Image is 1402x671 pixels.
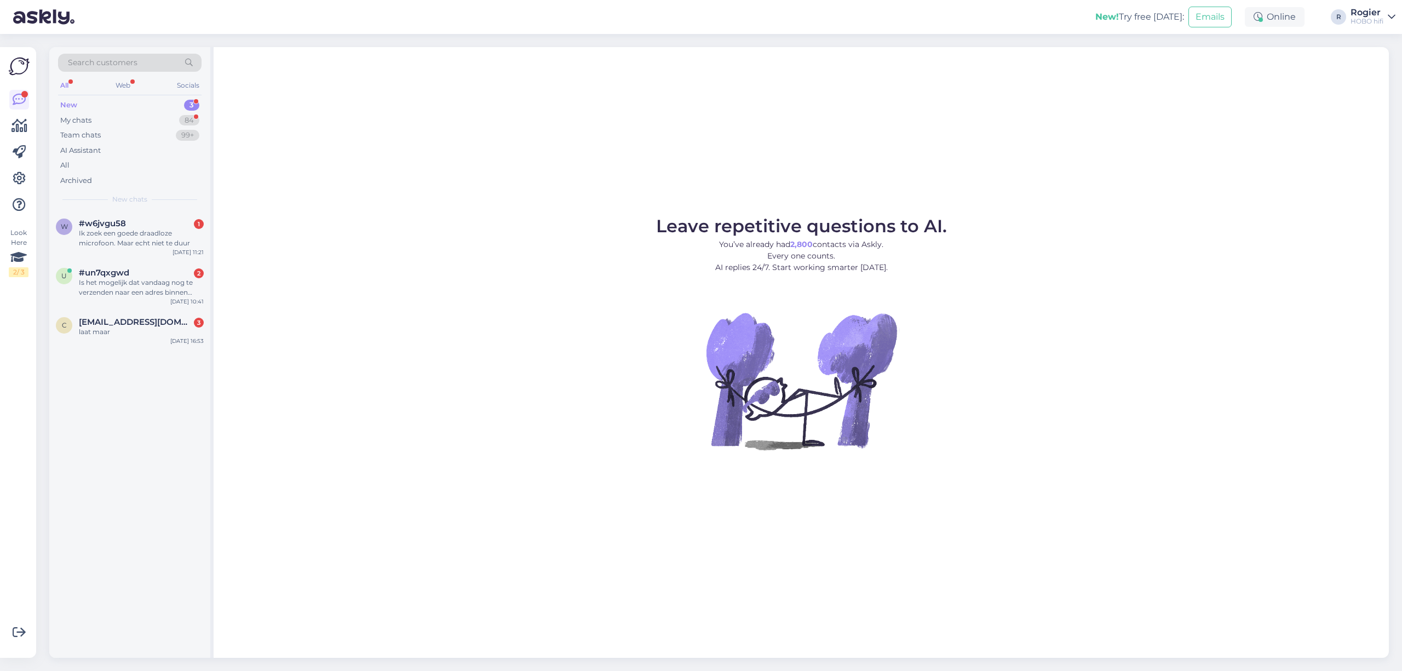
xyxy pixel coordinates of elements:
[79,317,193,327] span: cverk41@hotmail.nl
[1351,17,1383,26] div: HOBO hifi
[703,282,900,479] img: No Chat active
[179,115,199,126] div: 84
[61,222,68,231] span: w
[176,130,199,141] div: 99+
[1331,9,1346,25] div: R
[194,268,204,278] div: 2
[60,130,101,141] div: Team chats
[1245,7,1305,27] div: Online
[790,239,813,249] b: 2,800
[656,239,947,273] p: You’ve already had contacts via Askly. Every one counts. AI replies 24/7. Start working smarter [...
[79,219,126,228] span: #w6jvgu58
[9,267,28,277] div: 2 / 3
[112,194,147,204] span: New chats
[60,175,92,186] div: Archived
[656,215,947,237] span: Leave repetitive questions to AI.
[1188,7,1232,27] button: Emails
[173,248,204,256] div: [DATE] 11:21
[9,228,28,277] div: Look Here
[1351,8,1395,26] a: RogierHOBO hifi
[175,78,202,93] div: Socials
[79,327,204,337] div: laat maar
[79,228,204,248] div: Ik zoek een goede draadloze microfoon. Maar echt niet te duur
[62,321,67,329] span: c
[184,100,199,111] div: 3
[60,115,91,126] div: My chats
[1095,12,1119,22] b: New!
[1351,8,1383,17] div: Rogier
[60,145,101,156] div: AI Assistant
[58,78,71,93] div: All
[113,78,133,93] div: Web
[61,272,67,280] span: u
[170,297,204,306] div: [DATE] 10:41
[60,100,77,111] div: New
[79,278,204,297] div: Is het mogelijk dat vandaag nog te verzenden naar een adres binnen [GEOGRAPHIC_DATA]?
[194,219,204,229] div: 1
[9,56,30,77] img: Askly Logo
[1095,10,1184,24] div: Try free [DATE]:
[79,268,129,278] span: #un7qxgwd
[60,160,70,171] div: All
[68,57,137,68] span: Search customers
[194,318,204,328] div: 3
[170,337,204,345] div: [DATE] 16:53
